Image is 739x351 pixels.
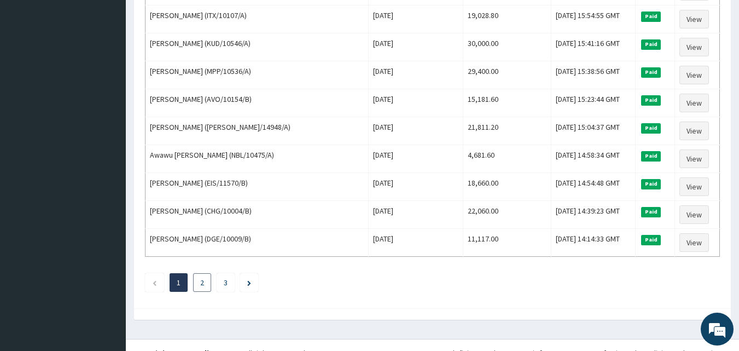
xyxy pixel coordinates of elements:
[679,94,709,112] a: View
[551,201,636,229] td: [DATE] 14:39:23 GMT
[641,235,661,245] span: Paid
[679,122,709,140] a: View
[20,55,44,82] img: d_794563401_company_1708531726252_794563401
[200,278,204,287] a: Page 2
[146,61,369,89] td: [PERSON_NAME] (MPP/10536/A)
[368,173,463,201] td: [DATE]
[146,33,369,61] td: [PERSON_NAME] (KUD/10546/A)
[641,207,661,217] span: Paid
[368,5,463,33] td: [DATE]
[679,149,709,168] a: View
[368,33,463,61] td: [DATE]
[463,89,551,117] td: 15,181.60
[463,117,551,145] td: 21,811.20
[57,61,184,76] div: Chat with us now
[641,151,661,161] span: Paid
[551,117,636,145] td: [DATE] 15:04:37 GMT
[551,173,636,201] td: [DATE] 14:54:48 GMT
[641,95,661,105] span: Paid
[146,5,369,33] td: [PERSON_NAME] (ITX/10107/A)
[551,5,636,33] td: [DATE] 15:54:55 GMT
[368,145,463,173] td: [DATE]
[463,5,551,33] td: 19,028.80
[463,145,551,173] td: 4,681.60
[641,39,661,49] span: Paid
[146,89,369,117] td: [PERSON_NAME] (AVO/10154/B)
[463,173,551,201] td: 18,660.00
[177,278,181,287] a: Page 1 is your current page
[368,117,463,145] td: [DATE]
[463,33,551,61] td: 30,000.00
[368,61,463,89] td: [DATE]
[551,229,636,257] td: [DATE] 14:14:33 GMT
[368,89,463,117] td: [DATE]
[679,38,709,56] a: View
[679,205,709,224] a: View
[641,179,661,189] span: Paid
[5,234,208,273] textarea: Type your message and hit 'Enter'
[641,123,661,133] span: Paid
[224,278,228,287] a: Page 3
[463,229,551,257] td: 11,117.00
[551,33,636,61] td: [DATE] 15:41:16 GMT
[679,10,709,28] a: View
[368,229,463,257] td: [DATE]
[146,229,369,257] td: [PERSON_NAME] (DGE/10009/B)
[551,61,636,89] td: [DATE] 15:38:56 GMT
[679,177,709,196] a: View
[247,278,251,287] a: Next page
[551,145,636,173] td: [DATE] 14:58:34 GMT
[146,173,369,201] td: [PERSON_NAME] (EIS/11570/B)
[641,67,661,77] span: Paid
[679,233,709,252] a: View
[152,278,157,287] a: Previous page
[146,145,369,173] td: Awawu [PERSON_NAME] (NBL/10475/A)
[679,66,709,84] a: View
[146,117,369,145] td: [PERSON_NAME] ([PERSON_NAME]/14948/A)
[146,201,369,229] td: [PERSON_NAME] (CHG/10004/B)
[368,201,463,229] td: [DATE]
[641,11,661,21] span: Paid
[463,201,551,229] td: 22,060.00
[179,5,206,32] div: Minimize live chat window
[63,106,151,216] span: We're online!
[463,61,551,89] td: 29,400.00
[551,89,636,117] td: [DATE] 15:23:44 GMT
